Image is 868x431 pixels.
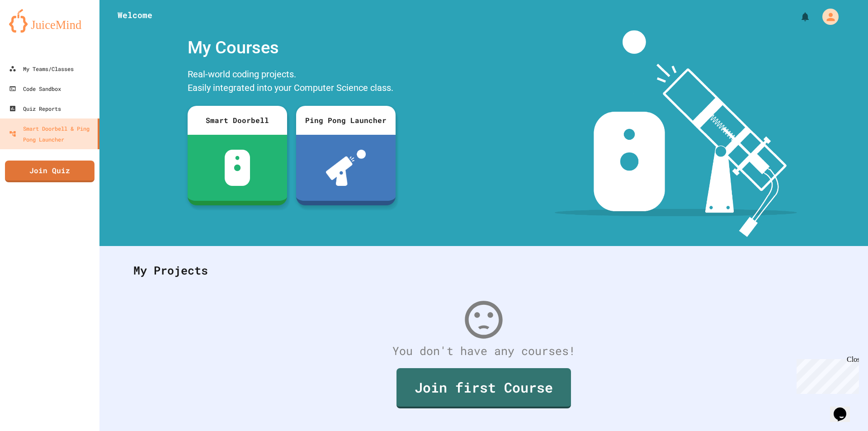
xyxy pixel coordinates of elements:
[9,103,61,114] div: Quiz Reports
[9,83,61,94] div: Code Sandbox
[5,161,94,182] a: Join Quiz
[9,123,94,145] div: Smart Doorbell & Ping Pong Launcher
[296,106,396,135] div: Ping Pong Launcher
[188,106,287,135] div: Smart Doorbell
[793,355,859,394] iframe: chat widget
[813,6,841,27] div: My Account
[9,9,90,33] img: logo-orange.svg
[783,9,813,24] div: My Notifications
[225,150,250,186] img: sdb-white.svg
[830,395,859,422] iframe: chat widget
[326,150,366,186] img: ppl-with-ball.png
[555,30,797,237] img: banner-image-my-projects.png
[4,4,62,57] div: Chat with us now!Close
[183,65,400,99] div: Real-world coding projects. Easily integrated into your Computer Science class.
[9,63,74,74] div: My Teams/Classes
[124,342,843,360] div: You don't have any courses!
[124,253,843,288] div: My Projects
[183,30,400,65] div: My Courses
[396,368,571,408] a: Join first Course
